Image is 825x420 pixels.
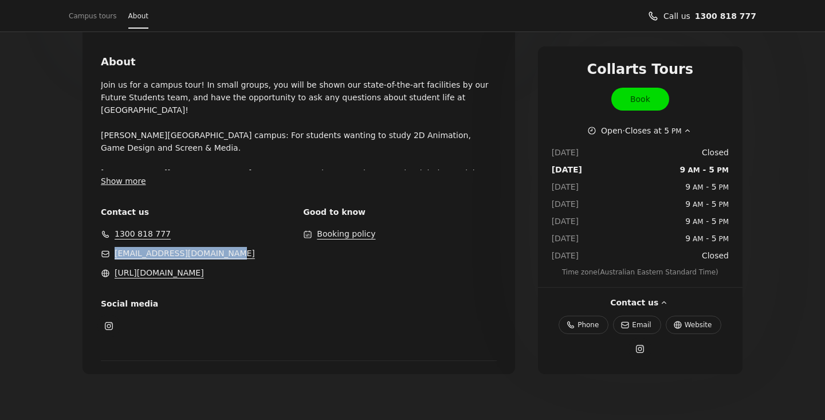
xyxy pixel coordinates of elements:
[115,247,255,260] a: admissions@collarts.edu.au
[115,227,171,240] a: 1300 818 777
[690,183,703,191] span: AM
[69,8,117,24] a: Campus tours
[717,201,729,209] span: PM
[664,126,669,135] span: 5
[685,180,729,193] span: -
[702,249,729,262] span: Closed
[601,124,682,137] span: Open · Closes at
[690,218,703,226] span: AM
[685,217,690,226] span: 9
[685,182,690,191] span: 9
[690,235,703,243] span: AM
[101,175,146,187] button: Show more
[695,10,756,22] a: Call us 1300 818 777
[115,266,204,279] a: https://www.collarts.edu.au/ (Opens in a new window)
[680,163,729,176] span: -
[685,198,729,210] span: -
[630,93,650,105] span: Book
[577,319,599,331] span: Phone
[97,315,120,337] a: Instagram (Opens in a new window)
[587,60,694,78] span: Collarts Tours
[552,146,582,159] dt: [DATE]
[685,234,690,243] span: 9
[663,10,690,22] span: Call us
[317,227,375,240] button: Booking policy
[303,206,496,218] span: Good to know
[712,217,717,226] span: 5
[559,316,608,334] a: Phone
[702,146,729,159] span: Closed
[685,215,729,227] span: -
[610,296,670,309] button: Contact us
[717,235,729,243] span: PM
[709,165,714,174] span: 5
[685,232,729,245] span: -
[101,297,294,310] span: Social media
[101,54,497,69] h2: About
[685,319,712,331] span: Website
[680,165,686,174] span: 9
[552,163,582,176] dt: [DATE]
[669,127,681,135] span: PM
[685,166,700,174] span: AM
[552,266,729,278] span: Time zone ( Australian Eastern Standard Time )
[552,180,582,193] dt: [DATE]
[666,316,722,334] a: https://www.collarts.edu.au/ (Opens in a new window)
[128,8,148,24] a: About
[552,215,582,227] dt: [DATE]
[717,183,729,191] span: PM
[101,78,497,170] p: Join us for a campus tour! In small groups, you will be shown our state-of-the-art facilities by ...
[611,88,669,111] a: Book
[632,319,651,331] span: Email
[613,316,661,334] a: Email
[552,249,582,262] dt: [DATE]
[712,199,717,209] span: 5
[690,201,703,209] span: AM
[628,337,651,360] a: Instagram (Opens in a new window)
[552,198,582,210] dt: [DATE]
[712,234,717,243] span: 5
[101,206,294,218] span: Contact us
[685,199,690,209] span: 9
[587,124,693,137] button: Show working hours
[712,182,717,191] span: 5
[717,218,729,226] span: PM
[714,166,729,174] span: PM
[552,232,582,245] dt: [DATE]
